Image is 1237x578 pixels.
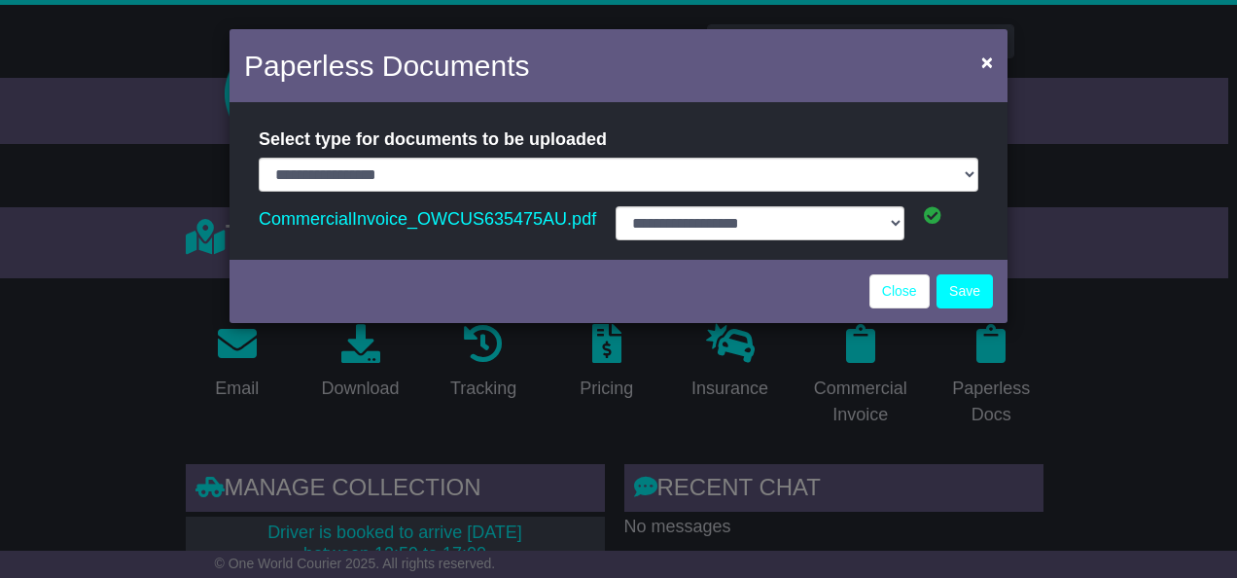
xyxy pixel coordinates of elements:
span: × [981,51,993,73]
button: Close [972,42,1003,82]
button: Save [937,274,993,308]
label: Select type for documents to be uploaded [259,122,607,158]
h4: Paperless Documents [244,44,529,88]
a: CommercialInvoice_OWCUS635475AU.pdf [259,204,596,234]
a: Close [869,274,930,308]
